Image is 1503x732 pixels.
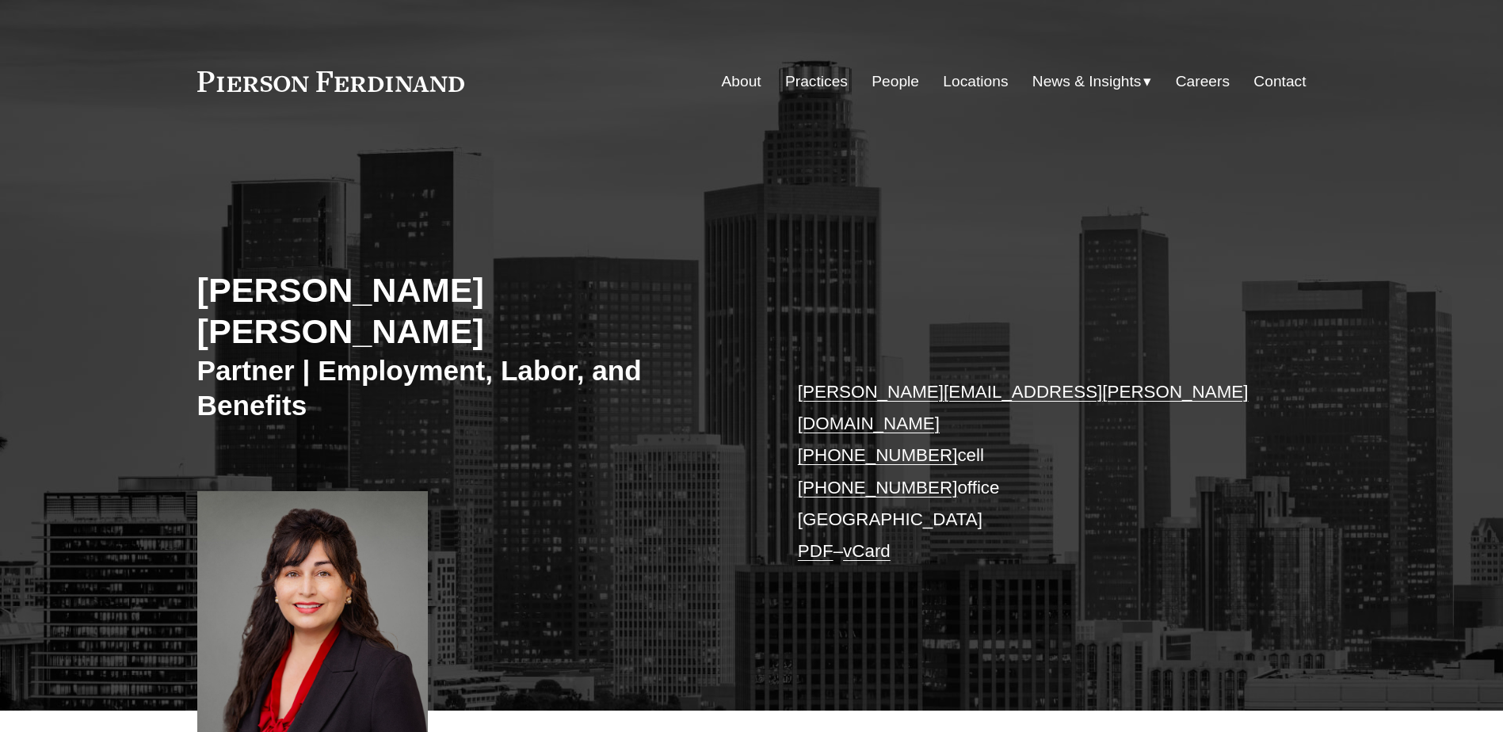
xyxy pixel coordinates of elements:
[197,269,752,353] h2: [PERSON_NAME] [PERSON_NAME]
[798,478,958,498] a: [PHONE_NUMBER]
[1032,68,1142,96] span: News & Insights
[798,445,958,465] a: [PHONE_NUMBER]
[798,541,834,561] a: PDF
[872,67,919,97] a: People
[798,376,1260,568] p: cell office [GEOGRAPHIC_DATA] –
[722,67,761,97] a: About
[1253,67,1306,97] a: Contact
[785,67,848,97] a: Practices
[843,541,891,561] a: vCard
[943,67,1008,97] a: Locations
[1032,67,1152,97] a: folder dropdown
[197,353,752,422] h3: Partner | Employment, Labor, and Benefits
[1176,67,1230,97] a: Careers
[798,382,1249,433] a: [PERSON_NAME][EMAIL_ADDRESS][PERSON_NAME][DOMAIN_NAME]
